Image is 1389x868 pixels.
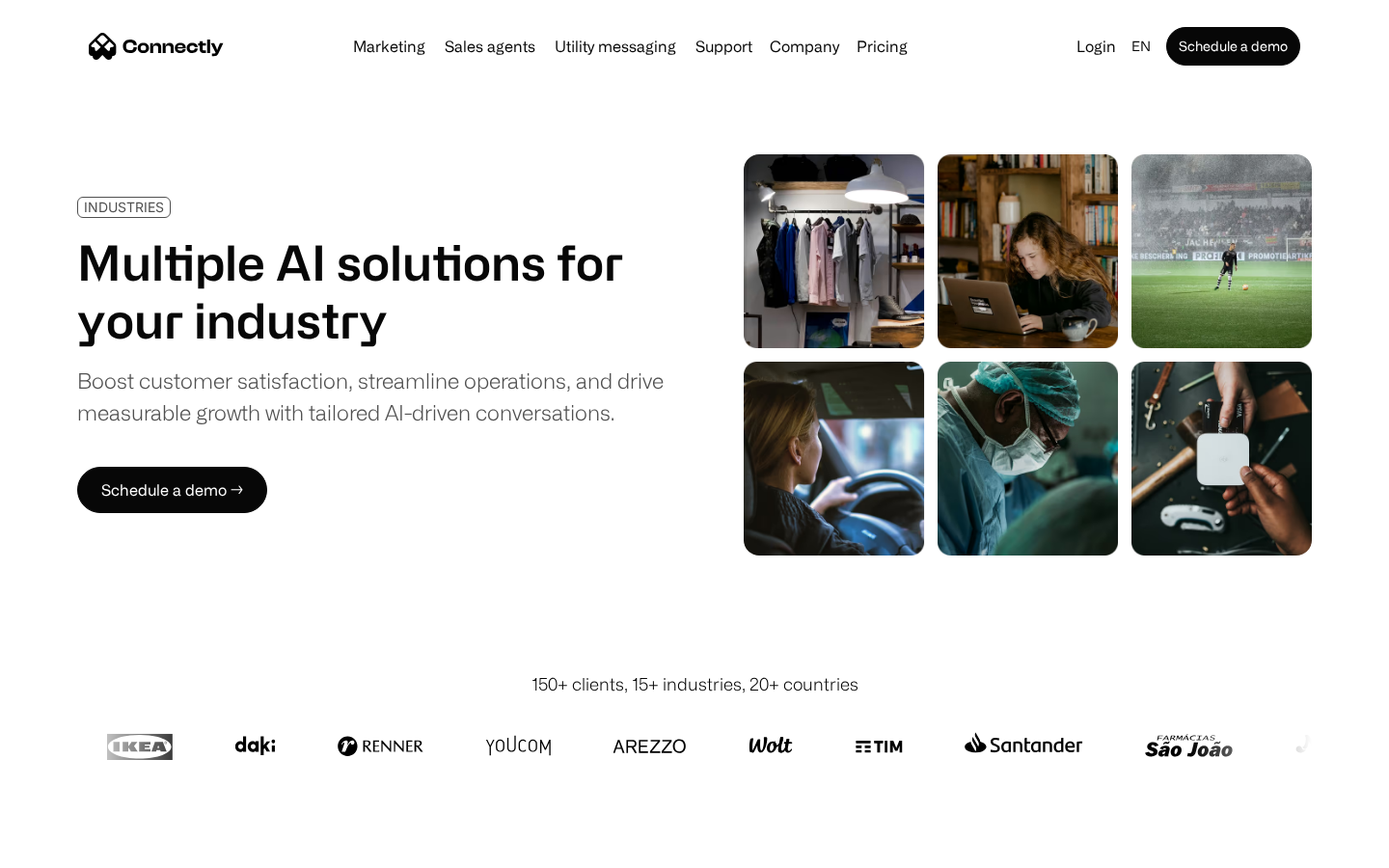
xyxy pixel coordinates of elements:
a: Schedule a demo → [77,467,267,513]
a: Schedule a demo [1166,27,1300,66]
h1: Multiple AI solutions for your industry [77,233,664,349]
div: en [1131,33,1151,60]
a: home [89,32,224,61]
a: Pricing [849,39,915,54]
div: 150+ clients, 15+ industries, 20+ countries [531,671,858,697]
div: Company [770,33,839,60]
ul: Language list [39,834,116,861]
div: Boost customer satisfaction, streamline operations, and drive measurable growth with tailored AI-... [77,365,664,428]
a: Marketing [345,39,433,54]
a: Login [1069,33,1124,60]
a: Sales agents [437,39,543,54]
aside: Language selected: English [19,832,116,861]
a: Utility messaging [547,39,684,54]
div: en [1124,33,1162,60]
div: INDUSTRIES [84,200,164,214]
div: Company [764,33,845,60]
a: Support [688,39,760,54]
